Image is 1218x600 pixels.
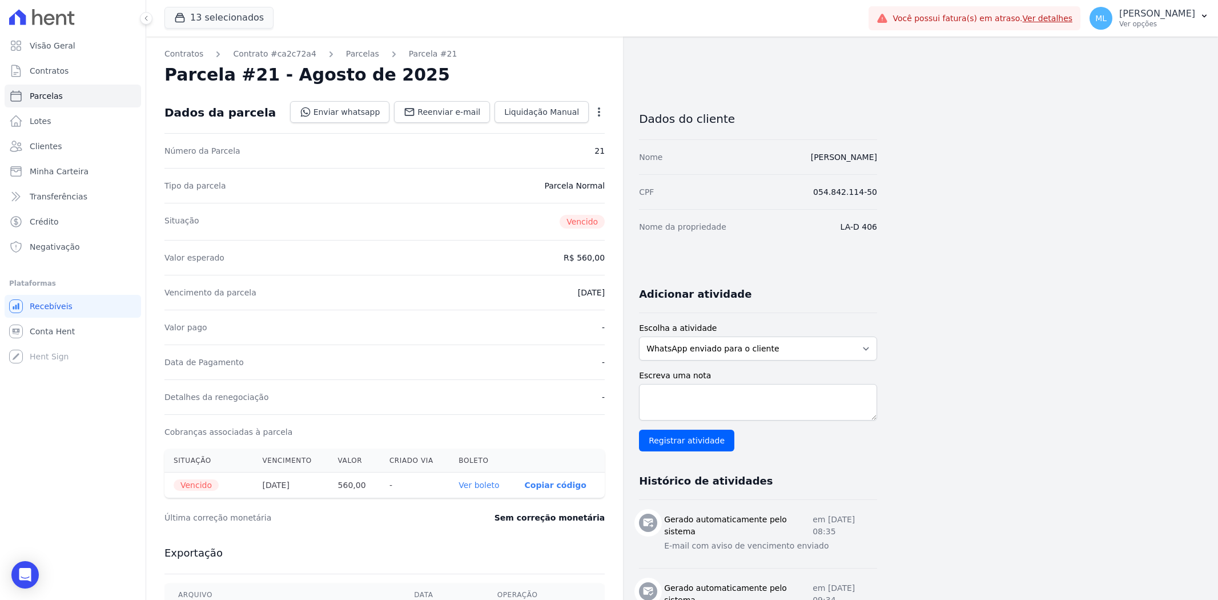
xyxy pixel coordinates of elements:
dt: Cobranças associadas à parcela [164,426,292,438]
dt: CPF [639,186,654,198]
span: Negativação [30,241,80,253]
nav: Breadcrumb [164,48,605,60]
a: Contrato #ca2c72a4 [233,48,316,60]
a: Ver boleto [459,481,499,490]
a: Crédito [5,210,141,233]
input: Registrar atividade [639,430,734,451]
span: Clientes [30,141,62,152]
span: Transferências [30,191,87,202]
a: Negativação [5,235,141,258]
label: Escolha a atividade [639,322,877,334]
a: Liquidação Manual [495,101,589,123]
span: Recebíveis [30,301,73,312]
a: [PERSON_NAME] [811,153,877,162]
th: 560,00 [329,473,380,498]
span: Conta Hent [30,326,75,337]
a: Clientes [5,135,141,158]
dd: R$ 560,00 [564,252,605,263]
dt: Valor esperado [164,252,224,263]
h2: Parcela #21 - Agosto de 2025 [164,65,450,85]
dt: Vencimento da parcela [164,287,256,298]
div: Dados da parcela [164,106,276,119]
dd: - [602,357,605,368]
th: [DATE] [254,473,329,498]
p: E-mail com aviso de vencimento enviado [664,540,877,552]
span: Reenviar e-mail [417,106,480,118]
a: Lotes [5,110,141,133]
dt: Valor pago [164,322,207,333]
h3: Adicionar atividade [639,287,751,301]
a: Recebíveis [5,295,141,318]
dd: - [602,391,605,403]
span: Vencido [174,479,219,491]
dt: Nome da propriedade [639,221,726,233]
h3: Exportação [164,546,605,560]
span: Liquidação Manual [504,106,579,118]
a: Contratos [164,48,203,60]
button: 13 selecionados [164,7,274,29]
span: Crédito [30,216,59,227]
span: Parcelas [30,90,63,102]
dd: 054.842.114-50 [813,186,877,198]
p: Ver opções [1119,19,1195,29]
dt: Última correção monetária [164,512,425,523]
span: ML [1095,14,1107,22]
th: - [380,473,449,498]
dd: - [602,322,605,333]
dt: Nome [639,151,662,163]
dt: Data de Pagamento [164,357,244,368]
span: Visão Geral [30,40,75,51]
span: Lotes [30,115,51,127]
a: Parcelas [346,48,379,60]
h3: Dados do cliente [639,112,877,126]
div: Plataformas [9,277,136,290]
dt: Detalhes da renegociação [164,391,269,403]
a: Visão Geral [5,34,141,57]
dd: Parcela Normal [544,180,605,191]
dd: [DATE] [578,287,605,298]
span: Contratos [30,65,69,77]
a: Conta Hent [5,320,141,343]
th: Boleto [449,449,515,473]
a: Contratos [5,59,141,82]
a: Enviar whatsapp [290,101,390,123]
a: Transferências [5,185,141,208]
dt: Número da Parcela [164,145,240,157]
dd: 21 [594,145,605,157]
a: Ver detalhes [1023,14,1073,23]
span: Vencido [560,215,605,229]
a: Parcelas [5,85,141,107]
th: Situação [164,449,254,473]
a: Reenviar e-mail [394,101,490,123]
button: ML [PERSON_NAME] Ver opções [1080,2,1218,34]
h3: Gerado automaticamente pelo sistema [664,514,813,538]
span: Minha Carteira [30,166,89,177]
button: Copiar código [525,481,586,490]
a: Parcela #21 [409,48,457,60]
h3: Histórico de atividades [639,474,773,488]
p: em [DATE] 08:35 [813,514,877,538]
dt: Situação [164,215,199,229]
dd: Sem correção monetária [495,512,605,523]
label: Escreva uma nota [639,370,877,382]
dd: LA-D 406 [841,221,877,233]
a: Minha Carteira [5,160,141,183]
span: Você possui fatura(s) em atraso. [893,13,1072,25]
p: [PERSON_NAME] [1119,8,1195,19]
dt: Tipo da parcela [164,180,226,191]
th: Valor [329,449,380,473]
th: Criado via [380,449,449,473]
th: Vencimento [254,449,329,473]
div: Open Intercom Messenger [11,561,39,589]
